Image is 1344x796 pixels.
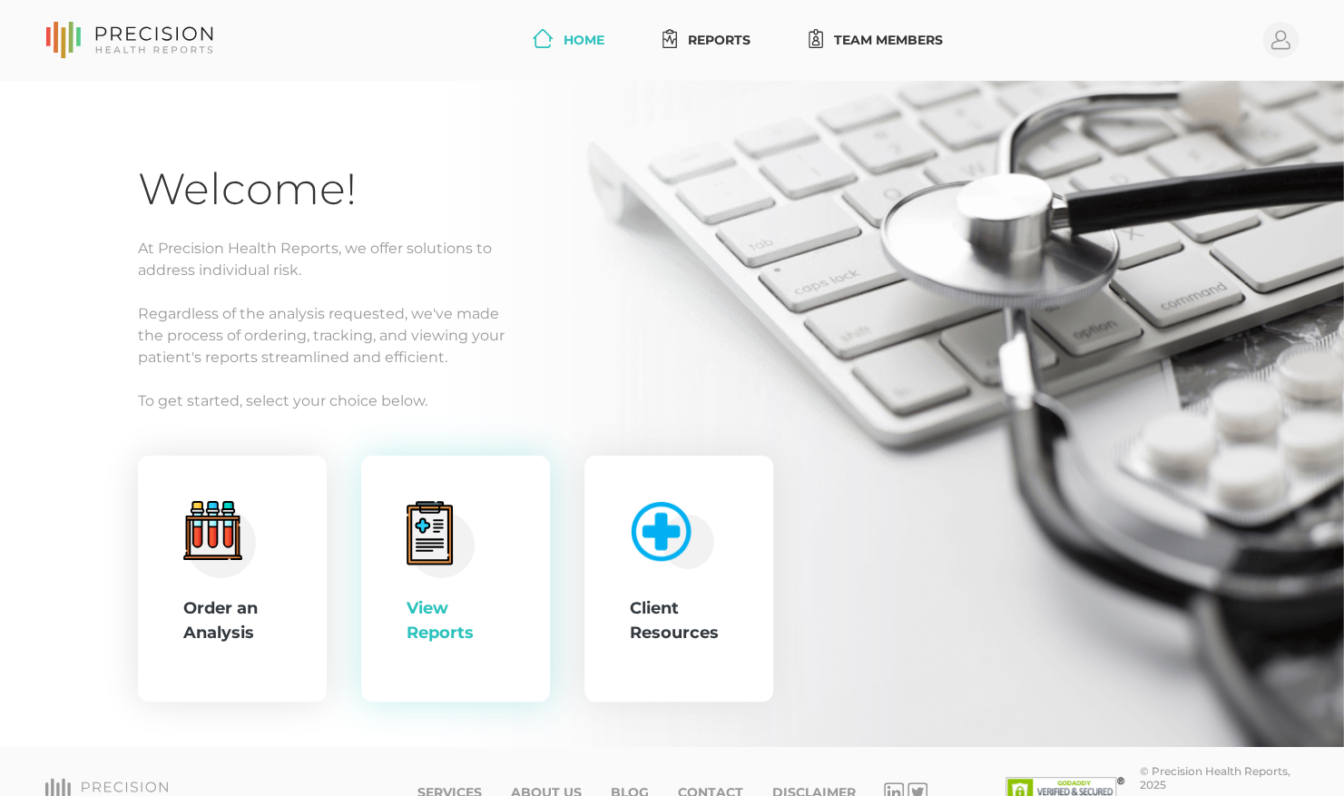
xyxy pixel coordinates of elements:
h1: Welcome! [138,162,1206,216]
a: Home [525,24,612,57]
p: At Precision Health Reports, we offer solutions to address individual risk. [138,238,1206,281]
img: client-resource.c5a3b187.png [622,493,715,570]
div: Client Resources [630,596,728,645]
div: © Precision Health Reports, 2025 [1139,764,1299,791]
div: View Reports [407,596,505,645]
p: To get started, select your choice below. [138,390,1206,412]
a: Team Members [801,24,950,57]
p: Regardless of the analysis requested, we've made the process of ordering, tracking, and viewing y... [138,303,1206,369]
div: Order an Analysis [183,596,281,645]
a: Reports [655,24,758,57]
